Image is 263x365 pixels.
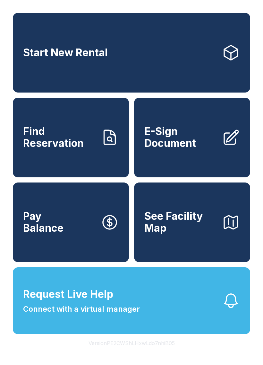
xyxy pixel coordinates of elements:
a: Start New Rental [13,13,250,93]
a: E-Sign Document [134,98,250,177]
span: E-Sign Document [144,126,217,149]
span: Connect with a virtual manager [23,303,140,315]
span: Pay Balance [23,210,64,234]
span: Request Live Help [23,287,113,302]
span: See Facility Map [144,210,217,234]
button: Request Live HelpConnect with a virtual manager [13,267,250,334]
button: See Facility Map [134,182,250,262]
a: PayBalance [13,182,129,262]
a: Find Reservation [13,98,129,177]
span: Start New Rental [23,47,108,59]
span: Find Reservation [23,126,96,149]
button: VersionPE2CWShLHxwLdo7nhiB05 [83,334,180,352]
